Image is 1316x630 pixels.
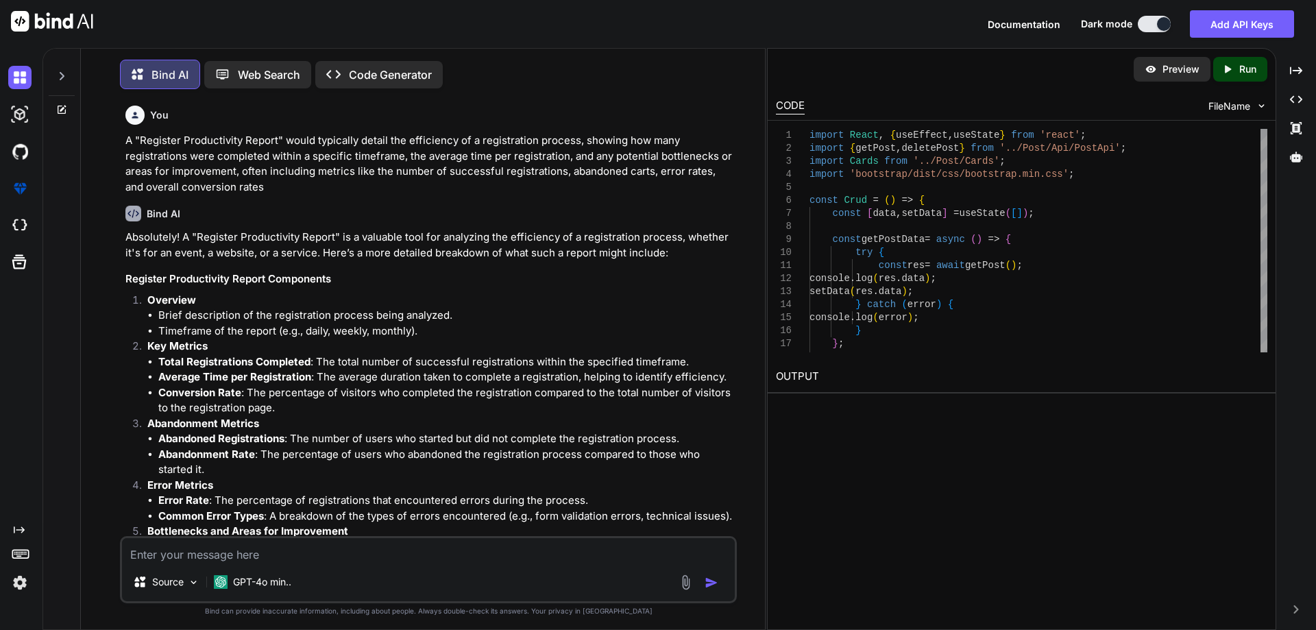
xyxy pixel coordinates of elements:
div: 3 [776,155,792,168]
span: ] [1016,208,1022,219]
span: { [849,143,855,154]
span: ) [976,234,982,245]
span: , [896,208,901,219]
strong: Abandonment Metrics [147,417,259,430]
div: 11 [776,259,792,272]
span: data [878,286,901,297]
strong: Common Error Types [158,509,264,522]
span: log [855,312,873,323]
button: Documentation [988,17,1060,32]
span: import [809,130,844,141]
div: 9 [776,233,792,246]
h2: OUTPUT [768,361,1276,393]
span: ; [1069,169,1074,180]
div: 7 [776,207,792,220]
div: 12 [776,272,792,285]
strong: Conversion Rate [158,386,241,399]
span: ( [873,273,878,284]
span: ; [1028,208,1034,219]
span: data [901,273,925,284]
span: ( [1005,260,1010,271]
div: CODE [776,98,805,114]
span: const [832,208,861,219]
div: 5 [776,181,792,194]
strong: Bottlenecks and Areas for Improvement [147,524,348,537]
span: getPost [965,260,1006,271]
span: setData [901,208,942,219]
li: Timeframe of the report (e.g., daily, weekly, monthly). [158,324,734,339]
li: : A breakdown of the types of errors encountered (e.g., form validation errors, technical issues). [158,509,734,524]
span: } [855,299,861,310]
span: const [832,234,861,245]
span: ; [838,338,844,349]
span: ( [971,234,976,245]
span: , [896,143,901,154]
span: = [925,234,930,245]
span: ; [1016,260,1022,271]
strong: Average Time per Registration [158,370,311,383]
span: Dark mode [1081,17,1132,31]
span: } [855,325,861,336]
span: ( [884,195,890,206]
span: { [918,195,924,206]
span: . [896,273,901,284]
span: ( [901,299,907,310]
span: ) [936,299,942,310]
div: 14 [776,298,792,311]
div: 1 [776,129,792,142]
h6: You [150,108,169,122]
p: Web Search [238,66,300,83]
span: deletePost [901,143,959,154]
li: Brief description of the registration process being analyzed. [158,308,734,324]
span: { [890,130,895,141]
p: Preview [1162,62,1199,76]
span: useState [953,130,999,141]
span: const [878,260,907,271]
span: ) [1011,260,1016,271]
li: : The number of users who started but did not complete the registration process. [158,431,734,447]
img: darkChat [8,66,32,89]
span: getPostData [861,234,924,245]
span: console [809,273,850,284]
p: Bind AI [151,66,188,83]
span: } [959,143,964,154]
span: [ [867,208,873,219]
span: ) [925,273,930,284]
span: React [849,130,878,141]
span: Crud [844,195,867,206]
div: 16 [776,324,792,337]
span: ( [1005,208,1010,219]
span: ( [873,312,878,323]
span: ( [849,286,855,297]
p: Bind can provide inaccurate information, including about people. Always double-check its answers.... [120,606,737,616]
img: attachment [678,574,694,590]
img: darkAi-studio [8,103,32,126]
span: data [873,208,896,219]
span: ) [890,195,895,206]
span: = [953,208,959,219]
span: error [878,312,907,323]
p: Run [1239,62,1256,76]
div: 10 [776,246,792,259]
span: = [925,260,930,271]
span: . [849,273,855,284]
h3: Register Productivity Report Components [125,271,734,287]
span: , [947,130,953,141]
span: catch [867,299,896,310]
span: ; [1120,143,1125,154]
span: const [809,195,838,206]
span: } [999,130,1005,141]
p: Source [152,575,184,589]
span: ) [907,312,913,323]
span: . [873,286,878,297]
li: : The percentage of registrations that encountered errors during the process. [158,493,734,509]
img: Pick Models [188,577,199,588]
div: 4 [776,168,792,181]
span: from [884,156,907,167]
img: Bind AI [11,11,93,32]
span: import [809,156,844,167]
span: { [878,247,884,258]
img: githubDark [8,140,32,163]
li: : The percentage of users who abandoned the registration process compared to those who started it. [158,447,734,478]
span: => [901,195,913,206]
